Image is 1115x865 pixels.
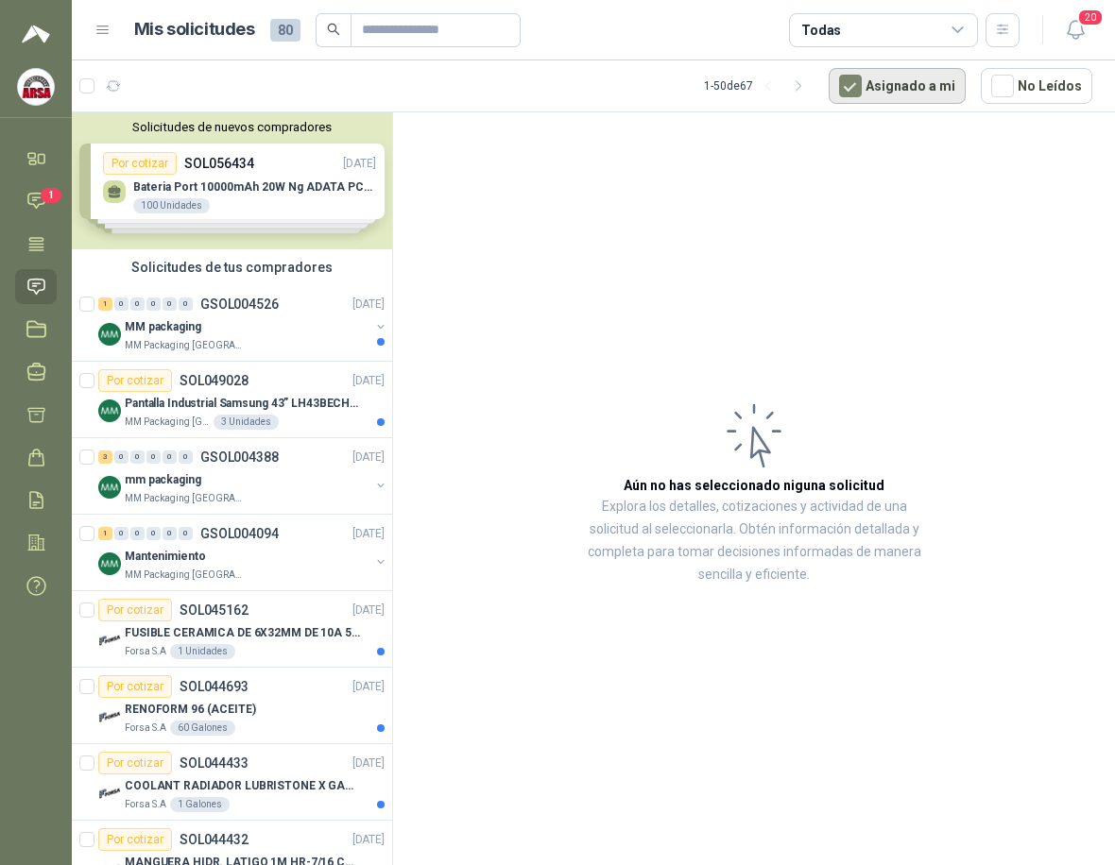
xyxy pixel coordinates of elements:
[200,450,279,464] p: GSOL004388
[125,471,201,489] p: mm packaging
[98,705,121,728] img: Company Logo
[114,527,129,540] div: 0
[98,752,172,774] div: Por cotizar
[180,603,249,617] p: SOL045162
[1058,13,1092,47] button: 20
[352,602,385,619] p: [DATE]
[79,120,385,134] button: Solicitudes de nuevos compradores
[72,591,392,668] a: Por cotizarSOL045162[DATE] Company LogoFUSIBLE CERAMICA DE 6X32MM DE 10A 500V HForsa S.A1 Unidades
[163,527,177,540] div: 0
[130,527,145,540] div: 0
[72,362,392,438] a: Por cotizarSOL049028[DATE] Company LogoPantalla Industrial Samsung 43” LH43BECHLGKXZL BE43C-HMM P...
[146,450,161,464] div: 0
[704,71,814,101] div: 1 - 50 de 67
[624,475,884,496] h3: Aún no has seleccionado niguna solicitud
[829,68,966,104] button: Asignado a mi
[125,338,244,353] p: MM Packaging [GEOGRAPHIC_DATA]
[41,188,61,203] span: 1
[18,69,54,105] img: Company Logo
[125,548,205,566] p: Mantenimiento
[146,527,161,540] div: 0
[125,568,244,583] p: MM Packaging [GEOGRAPHIC_DATA]
[352,449,385,466] p: [DATE]
[72,668,392,744] a: Por cotizarSOL044693[DATE] Company LogoRENOFORM 96 (ACEITE)Forsa S.A60 Galones
[98,450,112,464] div: 3
[98,629,121,652] img: Company Logo
[114,297,129,311] div: 0
[125,797,166,812] p: Forsa S.A
[98,552,121,575] img: Company Logo
[179,450,193,464] div: 0
[98,323,121,346] img: Company Logo
[352,831,385,849] p: [DATE]
[72,744,392,821] a: Por cotizarSOL044433[DATE] Company LogoCOOLANT RADIADOR LUBRISTONE X GALON-NForsa S.A1 Galones
[179,297,193,311] div: 0
[98,297,112,311] div: 1
[125,415,210,430] p: MM Packaging [GEOGRAPHIC_DATA]
[98,476,121,499] img: Company Logo
[15,183,57,218] a: 1
[170,797,230,812] div: 1 Galones
[98,828,172,851] div: Por cotizar
[1077,8,1104,26] span: 20
[270,19,300,42] span: 80
[180,374,249,387] p: SOL049028
[125,721,166,736] p: Forsa S.A
[72,112,392,249] div: Solicitudes de nuevos compradoresPor cotizarSOL056434[DATE] Bateria Port 10000mAh 20W Ng ADATA PC...
[134,16,255,43] h1: Mis solicitudes
[352,296,385,314] p: [DATE]
[163,297,177,311] div: 0
[98,399,121,422] img: Company Logo
[125,491,244,506] p: MM Packaging [GEOGRAPHIC_DATA]
[352,372,385,390] p: [DATE]
[200,297,279,311] p: GSOL004526
[98,599,172,621] div: Por cotizar
[170,644,235,659] div: 1 Unidades
[98,527,112,540] div: 1
[180,756,249,770] p: SOL044433
[130,450,145,464] div: 0
[179,527,193,540] div: 0
[98,369,172,392] div: Por cotizar
[98,522,388,583] a: 1 0 0 0 0 0 GSOL004094[DATE] Company LogoMantenimientoMM Packaging [GEOGRAPHIC_DATA]
[22,23,50,45] img: Logo peakr
[125,644,166,659] p: Forsa S.A
[125,318,201,336] p: MM packaging
[163,450,177,464] div: 0
[98,446,388,506] a: 3 0 0 0 0 0 GSOL004388[DATE] Company Logomm packagingMM Packaging [GEOGRAPHIC_DATA]
[200,527,279,540] p: GSOL004094
[125,624,360,642] p: FUSIBLE CERAMICA DE 6X32MM DE 10A 500V H
[98,293,388,353] a: 1 0 0 0 0 0 GSOL004526[DATE] Company LogoMM packagingMM Packaging [GEOGRAPHIC_DATA]
[98,782,121,805] img: Company Logo
[180,833,249,846] p: SOL044432
[214,415,279,430] div: 3 Unidades
[352,525,385,543] p: [DATE]
[801,20,841,41] div: Todas
[180,680,249,693] p: SOL044693
[352,755,385,772] p: [DATE]
[72,249,392,285] div: Solicitudes de tus compradores
[125,777,360,795] p: COOLANT RADIADOR LUBRISTONE X GALON-N
[98,675,172,698] div: Por cotizar
[125,701,256,719] p: RENOFORM 96 (ACEITE)
[125,395,360,413] p: Pantalla Industrial Samsung 43” LH43BECHLGKXZL BE43C-H
[327,23,340,36] span: search
[352,678,385,696] p: [DATE]
[170,721,235,736] div: 60 Galones
[146,297,161,311] div: 0
[130,297,145,311] div: 0
[114,450,129,464] div: 0
[981,68,1092,104] button: No Leídos
[582,496,926,586] p: Explora los detalles, cotizaciones y actividad de una solicitud al seleccionarla. Obtén informaci...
